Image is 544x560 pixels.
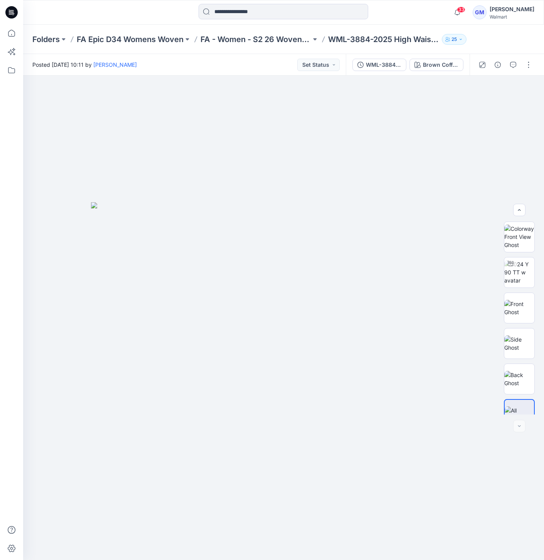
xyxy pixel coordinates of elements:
div: [PERSON_NAME] [490,5,534,14]
span: Posted [DATE] 10:11 by [32,61,137,69]
img: Back Ghost [504,371,534,387]
div: WML-3884-2025_Rev2_High Waisted Pintuck Culottes_Full Colorway [366,61,401,69]
button: 25 [442,34,467,45]
div: Walmart [490,14,534,20]
a: Folders [32,34,60,45]
button: Details [492,59,504,71]
div: GM [473,5,487,19]
a: FA Epic D34 Womens Woven [77,34,184,45]
img: Side Ghost [504,335,534,352]
span: 33 [457,7,465,13]
img: Front Ghost [504,300,534,316]
div: Brown Coffee [423,61,458,69]
a: [PERSON_NAME] [93,61,137,68]
button: Brown Coffee [409,59,463,71]
img: All colorways [505,406,534,423]
p: WML-3884-2025 High Waisted Pintuck Culottes [328,34,439,45]
button: WML-3884-2025_Rev2_High Waisted Pintuck Culottes_Full Colorway [352,59,406,71]
img: 2024 Y 90 TT w avatar [504,260,534,284]
img: Colorway Front View Ghost [504,225,534,249]
a: FA - Women - S2 26 Woven Board [200,34,311,45]
p: 25 [451,35,457,44]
